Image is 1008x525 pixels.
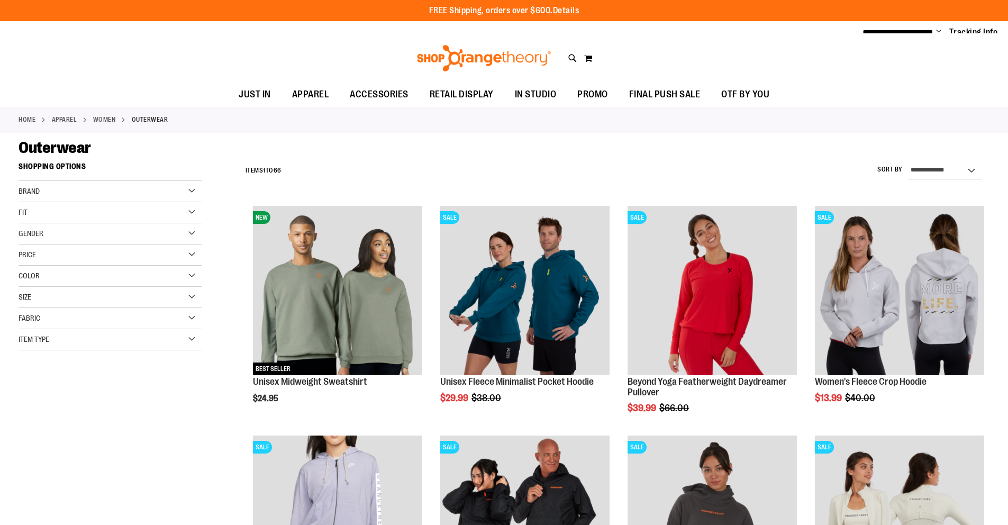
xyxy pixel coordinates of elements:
[628,211,647,224] span: SALE
[19,250,36,259] span: Price
[415,45,552,71] img: Shop Orangetheory
[248,201,428,430] div: product
[628,206,797,377] a: Product image for Beyond Yoga Featherweight Daydreamer PulloverSALE
[19,271,40,280] span: Color
[810,201,989,430] div: product
[619,83,711,107] a: FINAL PUSH SALE
[504,83,567,107] a: IN STUDIO
[628,206,797,375] img: Product image for Beyond Yoga Featherweight Daydreamer Pullover
[440,441,459,454] span: SALE
[877,165,903,174] label: Sort By
[253,441,272,454] span: SALE
[628,376,787,397] a: Beyond Yoga Featherweight Daydreamer Pullover
[253,376,367,387] a: Unisex Midweight Sweatshirt
[430,83,494,106] span: RETAIL DISPLAY
[429,5,579,17] p: FREE Shipping, orders over $600.
[246,162,281,179] h2: Items to
[711,83,780,107] a: OTF BY YOU
[350,83,408,106] span: ACCESSORIES
[419,83,504,107] a: RETAIL DISPLAY
[19,115,35,124] a: Home
[440,211,459,224] span: SALE
[132,115,168,124] strong: Outerwear
[19,335,49,343] span: Item Type
[628,403,658,413] span: $39.99
[815,211,834,224] span: SALE
[19,314,40,322] span: Fabric
[815,376,927,387] a: Women's Fleece Crop Hoodie
[19,157,202,181] strong: Shopping Options
[239,83,271,106] span: JUST IN
[253,206,422,375] img: Unisex Midweight Sweatshirt
[274,167,281,174] span: 66
[815,441,834,454] span: SALE
[515,83,557,106] span: IN STUDIO
[19,229,43,238] span: Gender
[845,393,877,403] span: $40.00
[281,83,340,106] a: APPAREL
[567,83,619,107] a: PROMO
[440,206,610,375] img: Unisex Fleece Minimalist Pocket Hoodie
[815,393,843,403] span: $13.99
[659,403,691,413] span: $66.00
[19,187,40,195] span: Brand
[292,83,329,106] span: APPAREL
[815,206,984,375] img: Product image for Womens Fleece Crop Hoodie
[577,83,608,106] span: PROMO
[622,201,802,440] div: product
[93,115,116,124] a: WOMEN
[253,211,270,224] span: NEW
[471,393,503,403] span: $38.00
[721,83,769,106] span: OTF BY YOU
[339,83,419,107] a: ACCESSORIES
[19,208,28,216] span: Fit
[435,201,615,430] div: product
[440,393,470,403] span: $29.99
[253,363,293,375] span: BEST SELLER
[936,27,941,38] button: Account menu
[629,83,701,106] span: FINAL PUSH SALE
[253,394,280,403] span: $24.95
[553,6,579,15] a: Details
[19,139,91,157] span: Outerwear
[440,206,610,377] a: Unisex Fleece Minimalist Pocket HoodieSALE
[19,293,31,301] span: Size
[228,83,281,107] a: JUST IN
[949,26,998,38] a: Tracking Info
[628,441,647,454] span: SALE
[815,206,984,377] a: Product image for Womens Fleece Crop HoodieSALE
[263,167,266,174] span: 1
[253,206,422,377] a: Unisex Midweight SweatshirtNEWBEST SELLER
[440,376,594,387] a: Unisex Fleece Minimalist Pocket Hoodie
[52,115,77,124] a: APPAREL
